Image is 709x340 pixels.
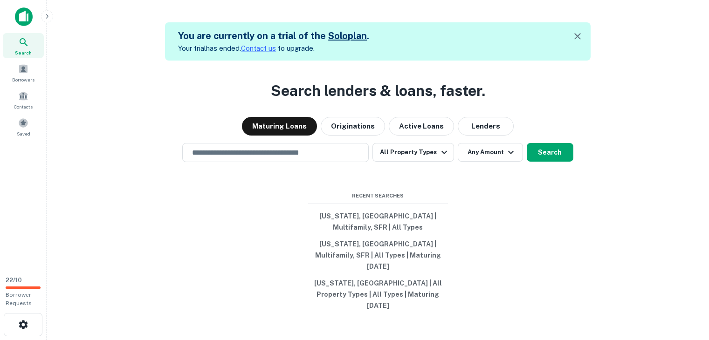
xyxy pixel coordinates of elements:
img: capitalize-icon.png [15,7,33,26]
a: Soloplan [328,30,367,41]
button: Lenders [458,117,514,136]
span: Borrower Requests [6,292,32,306]
button: Maturing Loans [242,117,317,136]
h5: You are currently on a trial of the . [178,29,369,43]
a: Search [3,33,44,58]
button: Search [527,143,573,162]
button: [US_STATE], [GEOGRAPHIC_DATA] | All Property Types | All Types | Maturing [DATE] [308,275,448,314]
span: Saved [17,130,30,137]
h3: Search lenders & loans, faster. [271,80,485,102]
span: Borrowers [12,76,34,83]
span: 22 / 10 [6,277,22,284]
span: Recent Searches [308,192,448,200]
p: Your trial has ended. to upgrade. [178,43,369,54]
a: Contact us [241,44,276,52]
button: [US_STATE], [GEOGRAPHIC_DATA] | Multifamily, SFR | All Types [308,208,448,236]
a: Contacts [3,87,44,112]
span: Search [15,49,32,56]
a: Saved [3,114,44,139]
button: All Property Types [372,143,454,162]
button: Originations [321,117,385,136]
button: [US_STATE], [GEOGRAPHIC_DATA] | Multifamily, SFR | All Types | Maturing [DATE] [308,236,448,275]
a: Borrowers [3,60,44,85]
iframe: Chat Widget [662,265,709,310]
button: Any Amount [458,143,523,162]
span: Contacts [14,103,33,110]
button: Active Loans [389,117,454,136]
